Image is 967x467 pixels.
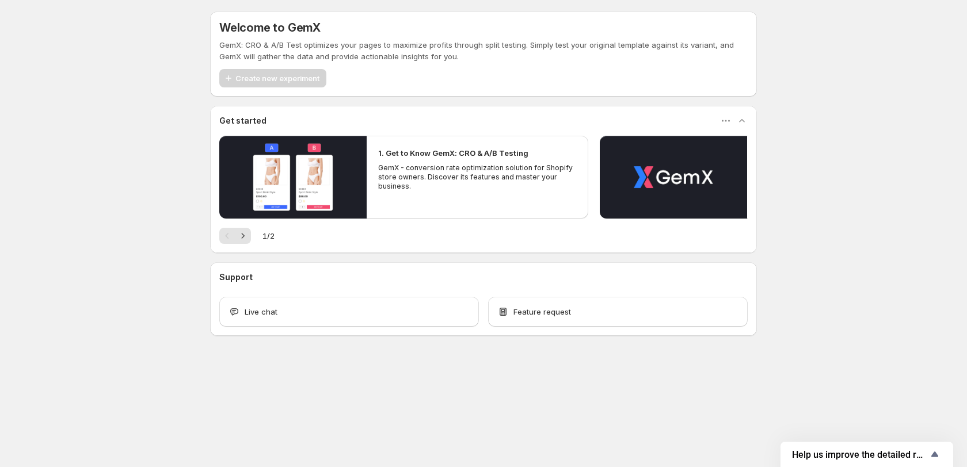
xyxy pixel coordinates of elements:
[792,449,928,460] span: Help us improve the detailed report for A/B campaigns
[792,447,942,461] button: Show survey - Help us improve the detailed report for A/B campaigns
[219,228,251,244] nav: Pagination
[262,230,275,242] span: 1 / 2
[600,136,747,219] button: Play video
[378,163,576,191] p: GemX - conversion rate optimization solution for Shopify store owners. Discover its features and ...
[219,21,321,35] h5: Welcome to GemX
[513,306,571,317] span: Feature request
[378,147,528,159] h2: 1. Get to Know GemX: CRO & A/B Testing
[235,228,251,244] button: Next
[219,39,748,62] p: GemX: CRO & A/B Test optimizes your pages to maximize profits through split testing. Simply test ...
[219,136,367,219] button: Play video
[219,271,253,283] h3: Support
[219,115,267,127] h3: Get started
[245,306,277,317] span: Live chat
